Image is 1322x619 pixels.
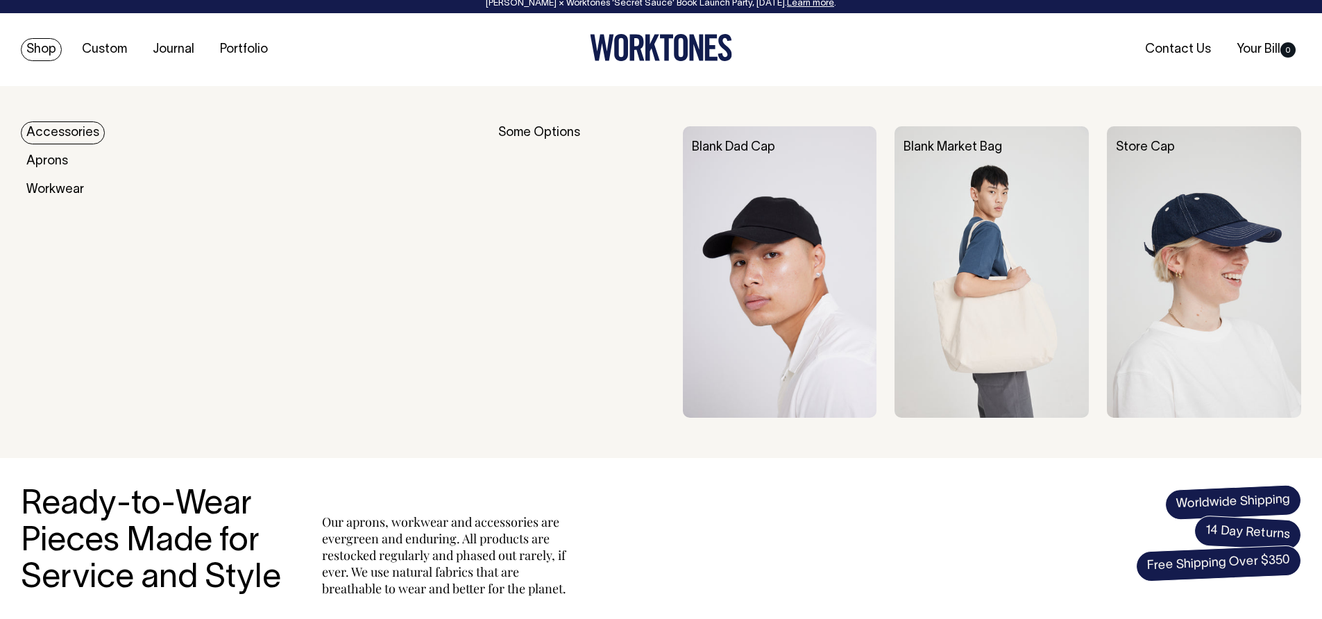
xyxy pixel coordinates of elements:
a: Your Bill0 [1231,38,1301,61]
a: Workwear [21,178,90,201]
p: Our aprons, workwear and accessories are evergreen and enduring. All products are restocked regul... [322,514,572,597]
a: Journal [147,38,200,61]
a: Store Cap [1116,142,1175,153]
a: Accessories [21,121,105,144]
a: Custom [76,38,133,61]
span: Worldwide Shipping [1164,484,1302,520]
a: Blank Dad Cap [692,142,775,153]
a: Aprons [21,150,74,173]
div: Some Options [498,126,665,418]
a: Shop [21,38,62,61]
img: Blank Market Bag [895,126,1089,418]
a: Blank Market Bag [904,142,1002,153]
img: Blank Dad Cap [683,126,877,418]
span: Free Shipping Over $350 [1135,545,1302,582]
a: Contact Us [1139,38,1217,61]
a: Portfolio [214,38,273,61]
span: 0 [1280,42,1296,58]
h3: Ready-to-Wear Pieces Made for Service and Style [21,487,291,597]
span: 14 Day Returns [1194,515,1302,551]
img: Store Cap [1107,126,1301,418]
